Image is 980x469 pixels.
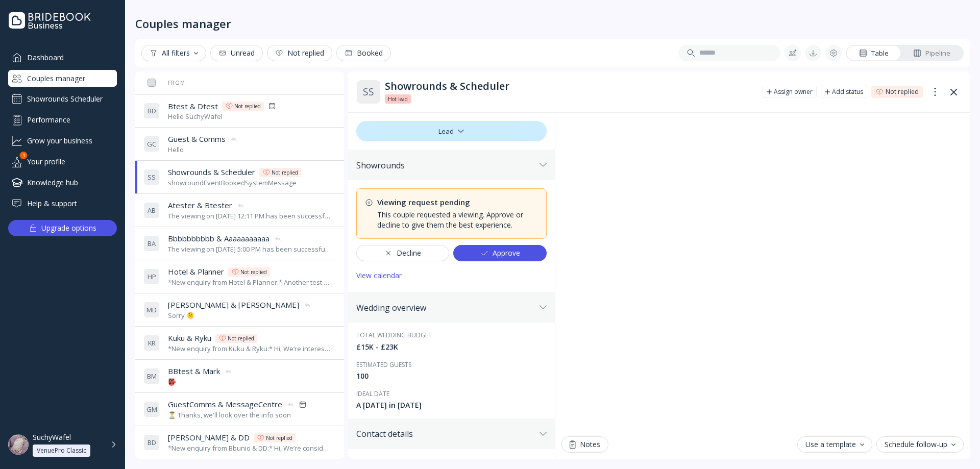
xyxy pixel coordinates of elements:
[135,16,231,31] div: Couples manager
[143,268,160,285] div: H P
[143,202,160,218] div: A B
[876,436,964,453] button: Schedule follow-up
[356,389,547,398] div: Ideal date
[356,271,402,280] div: View calendar
[356,160,535,170] div: Showrounds
[143,235,160,252] div: B A
[168,134,226,144] span: Guest & Comms
[234,102,261,110] div: Not replied
[20,152,28,159] div: 1
[143,79,185,86] div: From
[266,434,292,442] div: Not replied
[345,49,383,57] div: Booked
[8,132,117,149] a: Grow your business
[168,112,276,121] div: Hello SuchyWafel
[168,311,311,320] div: Sorry 🫠
[168,410,307,420] div: ⏳ Thanks, we'll look over the info soon
[384,249,421,257] div: Decline
[561,113,964,430] iframe: Chat
[805,440,864,449] div: Use a template
[886,88,919,96] div: Not replied
[143,169,160,185] div: S S
[774,88,813,96] div: Assign owner
[385,80,754,92] div: Showrounds & Scheduler
[168,399,282,410] span: GuestComms & MessageCentre
[143,401,160,417] div: G M
[143,302,160,318] div: M D
[8,91,117,107] a: Showrounds Scheduler
[168,344,332,354] div: *New enquiry from Kuku & Ryku:* Hi, We’re interested in your venue for our wedding! We would like...
[356,360,547,369] div: Estimated guests
[168,366,220,377] span: BBtest & Mark
[453,245,547,261] button: Approve
[356,245,450,261] button: Decline
[8,111,117,128] div: Performance
[228,334,254,342] div: Not replied
[168,244,332,254] div: The viewing on [DATE] 5:00 PM has been successfully cancelled by SuchyWafel.
[356,457,547,466] div: Email address
[143,335,160,351] div: K R
[8,153,117,170] div: Your profile
[275,49,324,57] div: Not replied
[8,174,117,191] a: Knowledge hub
[143,434,160,451] div: B D
[168,377,232,387] div: 👺
[377,197,538,208] div: Viewing request pending
[143,368,160,384] div: B M
[168,178,301,188] div: showroundEventBookedSystemMessage
[480,249,520,257] div: Approve
[336,45,391,61] button: Booked
[8,153,117,170] a: Your profile1
[797,436,872,453] button: Use a template
[240,268,267,276] div: Not replied
[8,70,117,87] a: Couples manager
[168,432,250,443] span: [PERSON_NAME] & DD
[168,278,332,287] div: *New enquiry from Hotel & Planner:* Another test message *They're interested in receiving the fol...
[168,233,269,244] span: Bbbbbbbbbb & Aaaaaaaaaaa
[388,95,408,103] span: Hot lead
[356,331,547,339] div: Total wedding budget
[37,447,86,455] div: VenuePro Classic
[377,210,538,230] div: This couple requested a viewing. Approve or decline to give them the best experience.
[356,80,381,104] div: S S
[356,429,535,439] div: Contact details
[913,48,950,58] div: Pipeline
[168,200,232,211] span: Atester & Btester
[356,342,547,352] div: £15K - £23K
[356,121,547,141] div: Lead
[561,436,608,453] button: Notes
[168,211,332,221] div: The viewing on [DATE] 12:11 PM has been successfully cancelled by SuchyWafel.
[143,103,160,119] div: B D
[8,195,117,212] a: Help & support
[859,48,889,58] div: Table
[885,440,955,449] div: Schedule follow-up
[168,145,238,155] div: Hello
[356,303,535,313] div: Wedding overview
[168,443,332,453] div: *New enquiry from Bbunio & DD:* Hi, We’re considering your venue for our wedding and would love t...
[168,333,211,343] span: Kuku & Ryku
[141,45,206,61] button: All filters
[41,221,96,235] div: Upgrade options
[168,101,218,112] span: Btest & Dtest
[168,167,255,178] span: Showrounds & Scheduler
[267,45,332,61] button: Not replied
[168,300,299,310] span: [PERSON_NAME] & [PERSON_NAME]
[168,266,224,277] span: Hotel & Planner
[8,434,29,455] img: dpr=1,fit=cover,g=face,w=48,h=48
[8,220,117,236] button: Upgrade options
[33,433,71,442] div: SuchyWafel
[143,136,160,152] div: G C
[356,267,402,284] button: View calendar
[8,49,117,66] a: Dashboard
[356,371,547,381] div: 100
[272,168,298,177] div: Not replied
[218,49,255,57] div: Unread
[356,400,547,410] div: A [DATE] in [DATE]
[570,440,600,449] div: Notes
